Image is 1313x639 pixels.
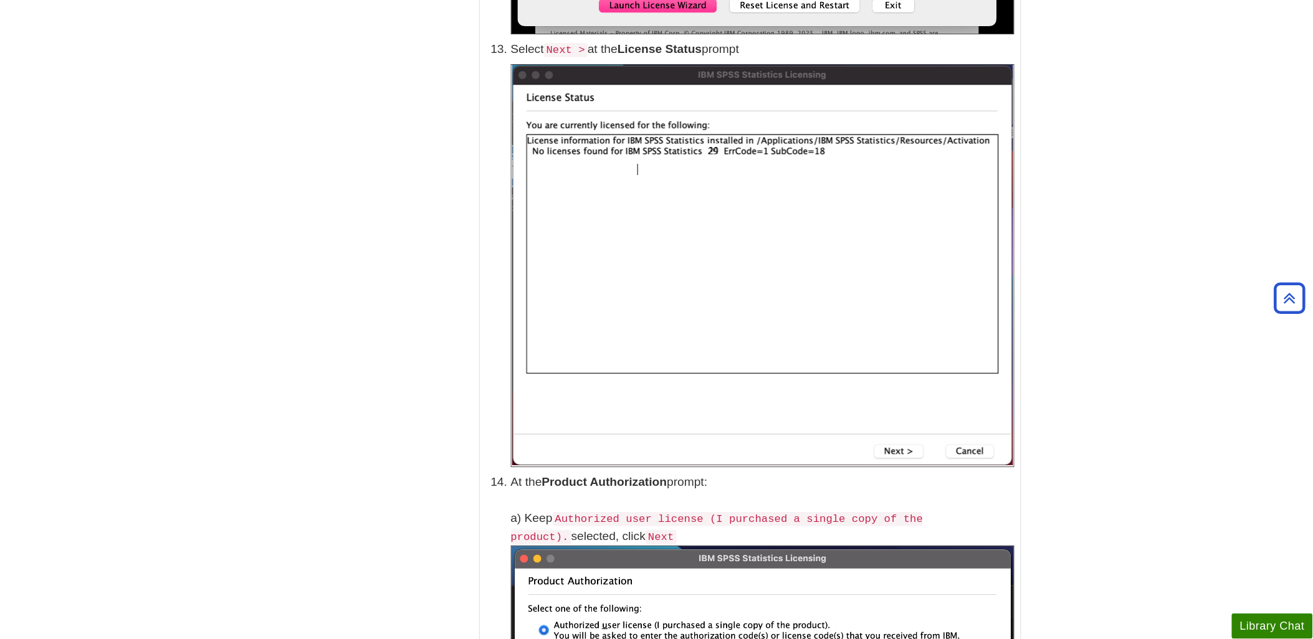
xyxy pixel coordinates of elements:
[542,475,667,488] b: Product Authorization
[544,43,588,57] code: Next >
[511,40,1015,59] p: Select at the prompt
[1270,290,1310,306] a: Back to Top
[646,530,676,544] code: Next
[1232,613,1313,639] button: Library Chat
[511,64,1015,467] img: 'License Status' window open, shows that no licenses are found for SPSS 29 Mac version.
[618,42,702,55] b: License Status
[511,512,924,544] code: Authorized user license (I purchased a single copy of the product).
